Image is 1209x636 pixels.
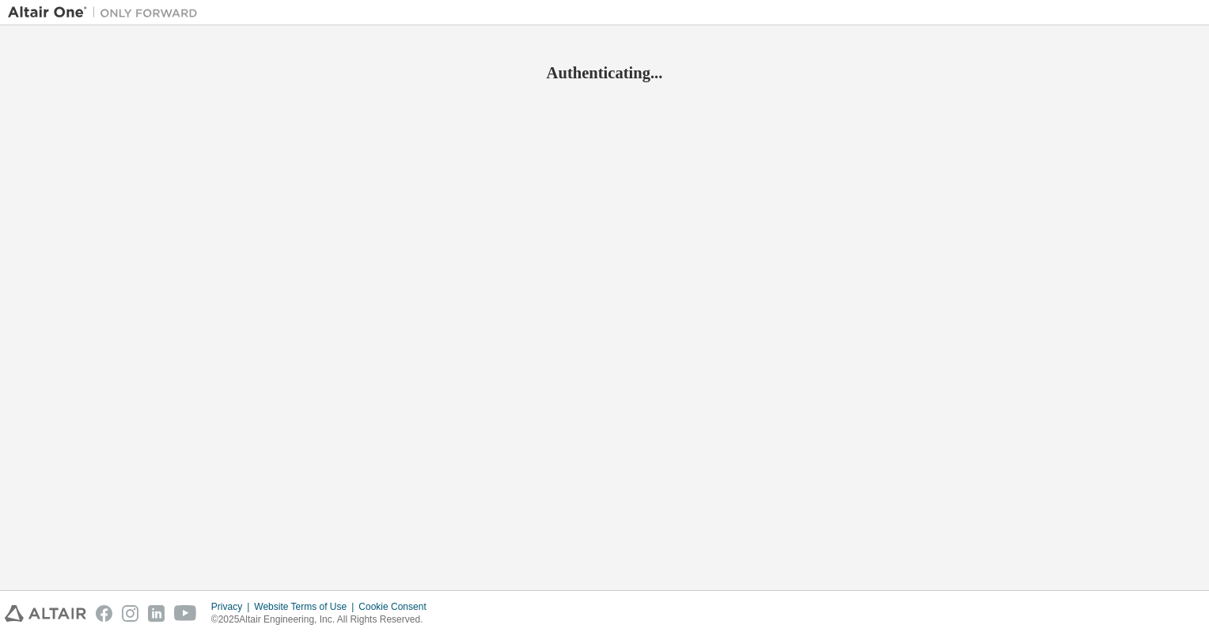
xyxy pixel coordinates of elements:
[211,600,254,613] div: Privacy
[174,605,197,622] img: youtube.svg
[148,605,165,622] img: linkedin.svg
[358,600,435,613] div: Cookie Consent
[122,605,138,622] img: instagram.svg
[8,5,206,21] img: Altair One
[5,605,86,622] img: altair_logo.svg
[254,600,358,613] div: Website Terms of Use
[211,613,436,627] p: © 2025 Altair Engineering, Inc. All Rights Reserved.
[96,605,112,622] img: facebook.svg
[8,62,1201,83] h2: Authenticating...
